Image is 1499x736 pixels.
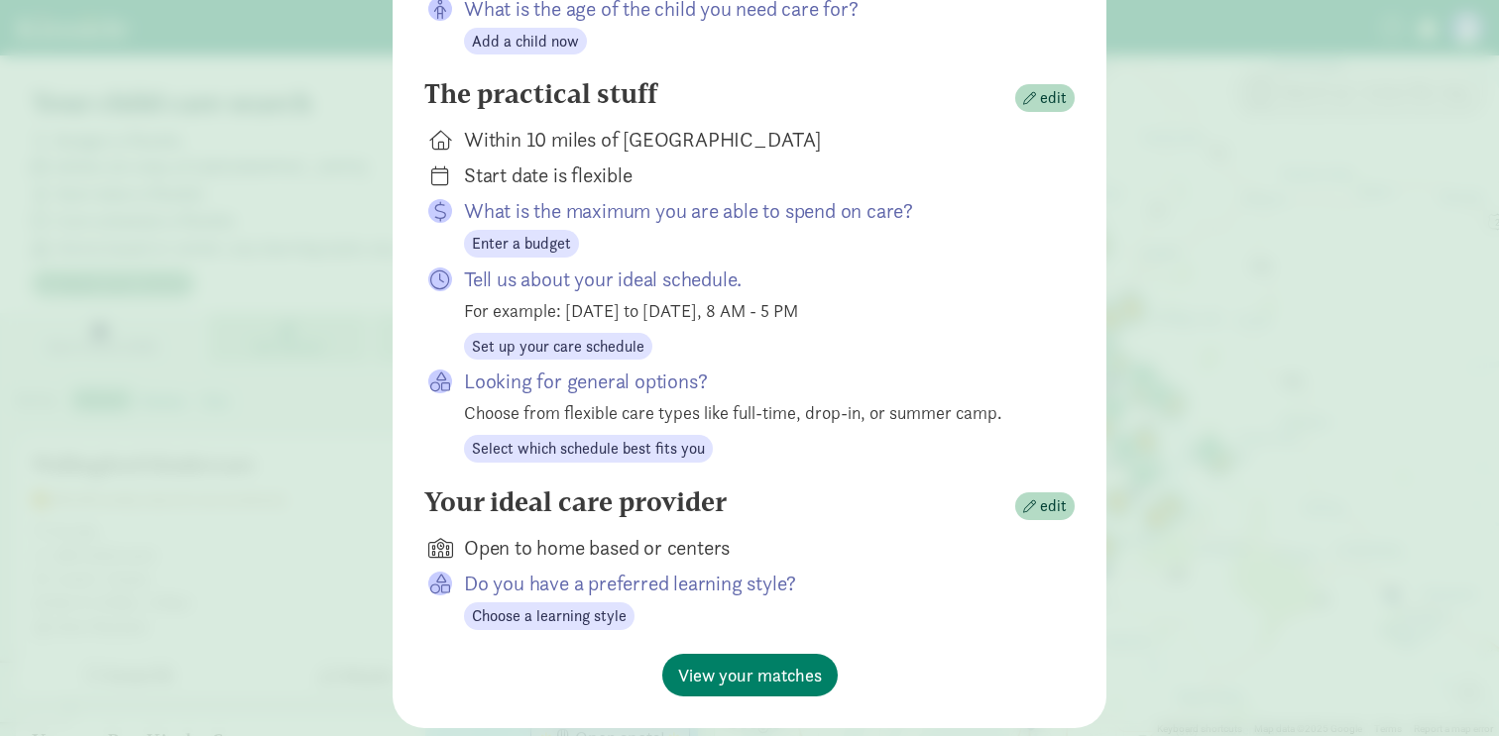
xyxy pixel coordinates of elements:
[464,534,1043,562] div: Open to home based or centers
[464,297,1043,324] div: For example: [DATE] to [DATE], 8 AM - 5 PM
[464,368,1043,395] p: Looking for general options?
[1015,492,1075,520] button: edit
[464,126,1043,154] div: Within 10 miles of [GEOGRAPHIC_DATA]
[472,30,579,53] span: Add a child now
[472,335,644,359] span: Set up your care schedule
[464,570,1043,597] p: Do you have a preferred learning style?
[472,604,627,628] span: Choose a learning style
[464,333,652,361] button: Set up your care schedule
[678,662,822,688] span: View your matches
[464,161,1043,189] div: Start date is flexible
[1040,494,1067,518] span: edit
[464,230,579,258] button: Enter a budget
[662,654,838,696] button: View your matches
[472,437,705,461] span: Select which schedule best fits you
[464,197,1043,225] p: What is the maximum you are able to spend on care?
[1040,86,1067,110] span: edit
[464,399,1043,426] div: Choose from flexible care types like full-time, drop-in, or summer camp.
[464,28,587,55] button: Add a child now
[464,435,713,463] button: Select which schedule best fits you
[424,78,657,110] h4: The practical stuff
[424,486,727,518] h4: Your ideal care provider
[464,265,1043,293] p: Tell us about your ideal schedule.
[464,602,634,630] button: Choose a learning style
[472,232,571,256] span: Enter a budget
[1015,84,1075,112] button: edit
